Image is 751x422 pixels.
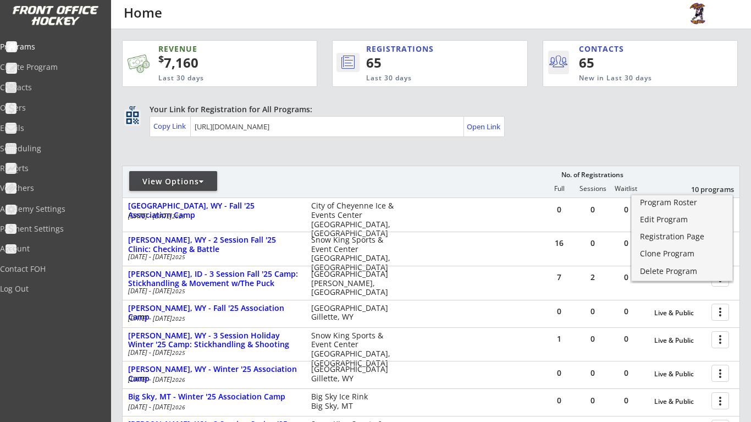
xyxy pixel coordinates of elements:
div: [PERSON_NAME], ID - 3 Session Fall '25 Camp: Stickhandling & Movement w/The Puck [128,270,300,288]
div: 2 [576,273,609,281]
div: [GEOGRAPHIC_DATA] Gillette, WY [311,304,397,322]
em: 2026 [172,376,185,383]
div: [DATE] - [DATE] [128,213,296,220]
div: Last 30 days [366,74,482,83]
div: Copy Link [153,121,188,131]
em: 2025 [172,315,185,322]
em: 2025 [172,349,185,357]
div: [GEOGRAPHIC_DATA] [PERSON_NAME], [GEOGRAPHIC_DATA] [311,270,397,297]
div: 0 [543,369,576,377]
div: Full [543,185,576,193]
div: [GEOGRAPHIC_DATA] Gillette, WY [311,365,397,383]
div: 0 [576,206,609,213]
div: [GEOGRAPHIC_DATA], WY - Fall '25 Association Camp [128,201,300,220]
div: Edit Program [640,216,724,223]
button: more_vert [711,365,729,382]
div: [PERSON_NAME], WY - Winter '25 Association Camp [128,365,300,383]
div: 1 [543,335,576,343]
div: New in Last 30 days [579,74,686,83]
em: 2025 [172,212,185,220]
div: Clone Program [640,250,724,257]
div: Open Link [467,122,501,131]
div: CONTACTS [579,43,629,54]
div: qr [125,104,139,111]
div: 0 [610,369,643,377]
button: qr_code [124,109,141,126]
div: 0 [576,308,609,315]
a: Registration Page [632,229,732,246]
div: 0 [610,239,643,247]
button: more_vert [711,304,729,321]
div: [DATE] - [DATE] [128,288,296,294]
div: [DATE] - [DATE] [128,349,296,356]
div: Live & Public [654,337,706,344]
div: [PERSON_NAME], WY - 2 Session Fall '25 Clinic: Checking & Battle [128,235,300,254]
div: REGISTRATIONS [366,43,479,54]
div: 65 [366,53,490,72]
div: 0 [610,308,643,315]
div: [DATE] - [DATE] [128,254,296,260]
div: 0 [576,397,609,404]
div: 0 [576,335,609,343]
div: 0 [610,335,643,343]
div: Waitlist [609,185,642,193]
em: 2025 [172,287,185,295]
em: 2026 [172,403,185,411]
div: 0 [543,397,576,404]
div: 10 programs [677,184,734,194]
div: [DATE] - [DATE] [128,315,296,322]
a: Edit Program [632,212,732,229]
sup: $ [158,52,164,65]
a: Program Roster [632,195,732,212]
div: REVENUE [158,43,268,54]
div: 0 [610,273,643,281]
div: Your Link for Registration for All Programs: [150,104,706,115]
div: 0 [610,397,643,404]
div: City of Cheyenne Ice & Events Center [GEOGRAPHIC_DATA], [GEOGRAPHIC_DATA] [311,201,397,238]
div: Snow King Sports & Event Center [GEOGRAPHIC_DATA], [GEOGRAPHIC_DATA] [311,331,397,368]
div: Live & Public [654,370,706,378]
div: [PERSON_NAME], WY - Fall '25 Association Camp [128,304,300,322]
div: 0 [576,369,609,377]
div: Registration Page [640,233,724,240]
div: 0 [576,239,609,247]
div: 16 [543,239,576,247]
div: 0 [610,206,643,213]
a: Open Link [467,119,501,134]
button: more_vert [711,331,729,348]
div: 7,160 [158,53,282,72]
div: Big Sky Ice Rink Big Sky, MT [311,392,397,411]
div: 7 [543,273,576,281]
button: more_vert [711,392,729,409]
div: Sessions [576,185,609,193]
div: 65 [579,53,647,72]
div: View Options [129,176,217,187]
div: Last 30 days [158,74,268,83]
div: Live & Public [654,309,706,317]
div: No. of Registrations [558,171,626,179]
div: Live & Public [654,398,706,405]
div: Program Roster [640,199,724,206]
div: 0 [543,206,576,213]
div: [DATE] - [DATE] [128,404,296,410]
div: [DATE] - [DATE] [128,376,296,383]
em: 2025 [172,253,185,261]
div: [PERSON_NAME], WY - 3 Session Holiday Winter '25 Camp: Stickhandling & Shooting [128,331,300,350]
div: Big Sky, MT - Winter '25 Association Camp [128,392,300,402]
div: Snow King Sports & Event Center [GEOGRAPHIC_DATA], [GEOGRAPHIC_DATA] [311,235,397,272]
div: Delete Program [640,267,724,275]
div: 0 [543,308,576,315]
